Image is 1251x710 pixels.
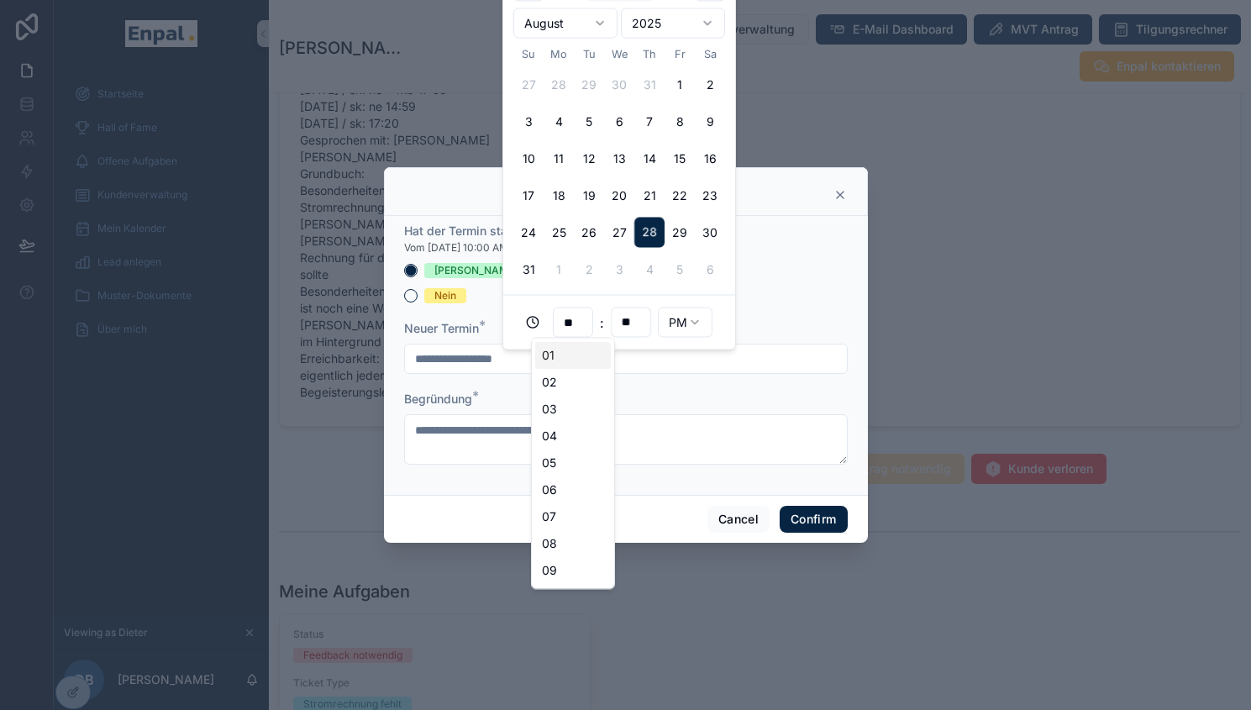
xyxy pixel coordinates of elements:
button: Thursday, August 7th, 2025 [634,107,665,137]
button: Monday, August 11th, 2025 [544,144,574,174]
div: Suggestions [531,338,615,590]
th: Thursday [634,45,665,63]
div: 06 [535,476,611,503]
button: Sunday, August 17th, 2025 [513,181,544,211]
th: Monday [544,45,574,63]
button: Monday, August 4th, 2025 [544,107,574,137]
button: Thursday, August 21st, 2025 [634,181,665,211]
div: 03 [535,396,611,423]
div: 02 [535,369,611,396]
button: Friday, August 15th, 2025 [665,144,695,174]
button: Wednesday, August 13th, 2025 [604,144,634,174]
div: 04 [535,423,611,450]
button: Tuesday, August 26th, 2025 [574,218,604,248]
button: Wednesday, August 6th, 2025 [604,107,634,137]
button: Tuesday, August 5th, 2025 [574,107,604,137]
th: Tuesday [574,45,604,63]
button: Saturday, August 30th, 2025 [695,218,725,248]
button: Saturday, August 2nd, 2025 [695,70,725,100]
th: Friday [665,45,695,63]
table: August 2025 [513,45,725,285]
span: Begründung [404,392,472,406]
button: Tuesday, July 29th, 2025 [574,70,604,100]
button: Wednesday, July 30th, 2025 [604,70,634,100]
span: Neuer Termin [404,321,479,335]
button: Thursday, July 31st, 2025 [634,70,665,100]
button: Sunday, August 3rd, 2025 [513,107,544,137]
button: Monday, September 1st, 2025 [544,255,574,285]
button: Sunday, August 10th, 2025 [513,144,544,174]
button: Friday, August 1st, 2025 [665,70,695,100]
button: Friday, September 5th, 2025 [665,255,695,285]
div: 09 [535,557,611,584]
button: Sunday, August 31st, 2025 [513,255,544,285]
div: [PERSON_NAME] [434,263,518,278]
span: Hat der Termin stattgefunden? [404,224,575,238]
div: 01 [535,342,611,369]
button: Friday, August 22nd, 2025 [665,181,695,211]
th: Sunday [513,45,544,63]
div: 07 [535,503,611,530]
button: Tuesday, August 19th, 2025 [574,181,604,211]
div: : [513,306,725,339]
button: Saturday, August 16th, 2025 [695,144,725,174]
button: Friday, August 29th, 2025 [665,218,695,248]
button: Thursday, September 4th, 2025 [634,255,665,285]
div: 05 [535,450,611,476]
button: Tuesday, September 2nd, 2025 [574,255,604,285]
span: Vom [DATE] 10:00 AM [404,241,508,255]
button: Monday, August 25th, 2025 [544,218,574,248]
button: Friday, August 8th, 2025 [665,107,695,137]
th: Saturday [695,45,725,63]
button: Thursday, August 14th, 2025 [634,144,665,174]
button: Sunday, July 27th, 2025 [513,70,544,100]
div: 08 [535,530,611,557]
button: Confirm [780,506,847,533]
button: Saturday, August 23rd, 2025 [695,181,725,211]
th: Wednesday [604,45,634,63]
div: 10 [535,584,611,611]
button: Cancel [707,506,770,533]
button: Wednesday, September 3rd, 2025 [604,255,634,285]
button: Saturday, August 9th, 2025 [695,107,725,137]
button: Wednesday, August 27th, 2025 [604,218,634,248]
button: Sunday, August 24th, 2025 [513,218,544,248]
button: Monday, July 28th, 2025 [544,70,574,100]
button: Tuesday, August 12th, 2025 [574,144,604,174]
button: Today, Thursday, August 28th, 2025, selected [634,218,665,248]
button: Saturday, September 6th, 2025 [695,255,725,285]
button: Monday, August 18th, 2025 [544,181,574,211]
div: Nein [434,288,456,303]
button: Wednesday, August 20th, 2025 [604,181,634,211]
